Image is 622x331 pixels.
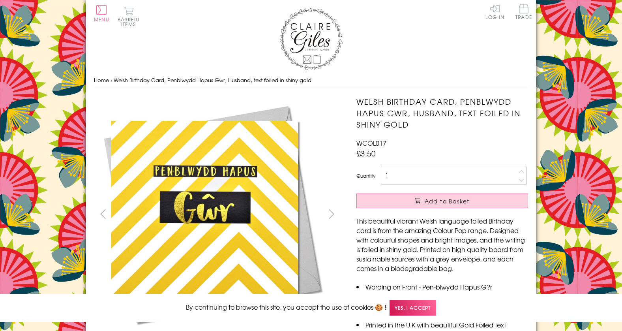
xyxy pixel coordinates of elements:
span: £3.50 [356,148,376,159]
button: Add to Basket [356,194,528,208]
span: Add to Basket [425,197,470,205]
p: This beautiful vibrant Welsh language foiled Birthday card is from the amazing Colour Pop range. ... [356,216,528,273]
li: Wording on Front - Pen-blwydd Hapus G?r [356,282,528,292]
a: Home [94,76,109,84]
span: WCOL017 [356,138,386,148]
li: Wording Translated - Happy Birthday Husband [356,292,528,301]
span: Trade [515,4,532,19]
a: Log In [485,4,504,19]
span: Welsh Birthday Card, Penblwydd Hapus Gwr, Husband, text foiled in shiny gold [114,76,311,84]
h1: Welsh Birthday Card, Penblwydd Hapus Gwr, Husband, text foiled in shiny gold [356,96,528,130]
label: Quantity [356,172,375,179]
button: next [323,205,341,223]
button: prev [94,205,112,223]
span: 0 items [121,16,139,28]
button: Basket0 items [118,6,139,26]
img: Claire Giles Greetings Cards [279,8,343,70]
li: Printed in the U.K with beautiful Gold Foiled text [356,320,528,329]
a: Trade [515,4,532,21]
span: › [111,76,112,84]
span: Menu [94,16,109,23]
button: Menu [94,5,109,22]
nav: breadcrumbs [94,72,528,88]
span: Yes, I accept [390,300,436,316]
